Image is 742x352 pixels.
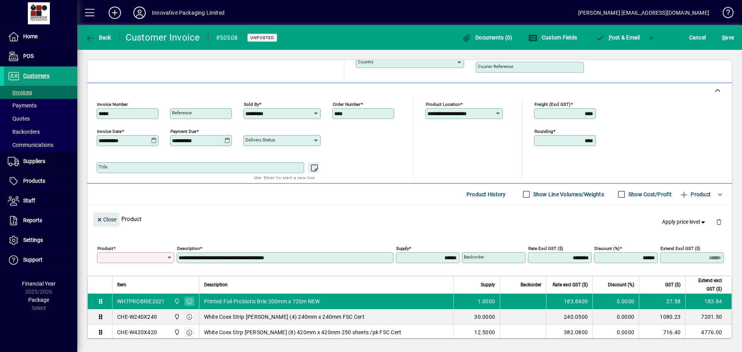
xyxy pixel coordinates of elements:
mat-label: Sold by [244,102,259,107]
mat-label: Product location [426,102,460,107]
mat-label: Country [358,59,373,65]
span: Custom Fields [528,34,577,41]
span: Communications [8,142,53,148]
label: Show Cost/Profit [627,190,672,198]
button: Apply price level [659,215,710,229]
span: Settings [23,237,43,243]
td: 27.58 [639,294,685,309]
a: POS [4,47,77,66]
mat-label: Rate excl GST ($) [528,246,563,251]
a: Settings [4,231,77,250]
span: White Coex Strp [PERSON_NAME] (8) 420mm x 420mm 250 sheets /pk FSC Cert [204,328,402,336]
a: Reports [4,211,77,230]
span: Financial Year [22,281,56,287]
button: Close [93,213,119,226]
button: Product [676,187,715,201]
span: Product [679,188,711,201]
span: Staff [23,197,35,204]
mat-label: Courier Reference [478,64,513,69]
td: 7201.50 [685,309,732,325]
mat-label: Invoice number [97,102,128,107]
mat-label: Rounding [534,129,553,134]
div: #50508 [216,32,238,44]
div: CHE-W420X420 [117,328,157,336]
span: ave [722,31,734,44]
app-page-header-button: Close [91,216,121,223]
button: Post & Email [591,31,644,44]
span: Extend excl GST ($) [690,276,722,293]
a: Support [4,250,77,270]
span: Backorders [8,129,40,135]
button: Documents (0) [460,31,514,44]
span: Suppliers [23,158,45,164]
button: Save [720,31,736,44]
span: Back [85,34,111,41]
mat-label: Backorder [464,254,484,260]
mat-label: Order number [333,102,361,107]
div: Product [87,205,732,233]
button: Back [83,31,113,44]
mat-label: Description [177,246,200,251]
a: Staff [4,191,77,211]
span: Innovative Packaging [172,313,181,321]
a: Quotes [4,112,77,125]
span: Documents (0) [462,34,512,41]
span: Rate excl GST ($) [553,281,588,289]
span: Printed Foil Probiotic Brie 200mm x 720m NEW [204,298,320,305]
span: S [722,34,725,41]
button: Delete [710,213,728,231]
button: Profile [127,6,152,20]
a: Invoices [4,86,77,99]
div: 183.8400 [551,298,588,305]
span: Cancel [689,31,706,44]
div: Customer Invoice [126,31,200,44]
div: [PERSON_NAME] [EMAIL_ADDRESS][DOMAIN_NAME] [578,7,709,19]
a: Home [4,27,77,46]
span: Description [204,281,228,289]
span: P [609,34,612,41]
span: Apply price level [662,218,707,226]
span: Discount (%) [608,281,634,289]
span: Invoices [8,89,32,95]
mat-label: Reference [172,110,192,116]
span: 1.0000 [478,298,495,305]
button: Custom Fields [526,31,579,44]
app-page-header-button: Back [77,31,120,44]
app-page-header-button: Delete [710,218,728,225]
span: Unposted [250,35,274,40]
span: Products [23,178,45,184]
td: 0.0000 [592,309,639,325]
mat-label: Invoice date [97,129,122,134]
td: 1080.23 [639,309,685,325]
td: 183.84 [685,294,732,309]
mat-label: Product [97,246,113,251]
mat-label: Title [99,164,107,170]
label: Show Line Volumes/Weights [532,190,604,198]
span: Product History [466,188,506,201]
span: Quotes [8,116,30,122]
a: Communications [4,138,77,151]
span: Close [96,213,116,226]
span: Supply [481,281,495,289]
span: Home [23,33,37,39]
span: POS [23,53,34,59]
td: 0.0000 [592,294,639,309]
div: 240.0500 [551,313,588,321]
span: Reports [23,217,42,223]
div: Innovative Packaging Limited [152,7,225,19]
button: Add [102,6,127,20]
mat-label: Delivery status [245,137,275,143]
button: Cancel [687,31,708,44]
a: Suppliers [4,152,77,171]
a: Payments [4,99,77,112]
td: 0.0000 [592,325,639,340]
mat-hint: Use 'Enter' to start a new line [254,173,315,182]
div: 382.0800 [551,328,588,336]
span: Item [117,281,126,289]
a: Backorders [4,125,77,138]
button: Product History [463,187,509,201]
div: CHE-W240X240 [117,313,157,321]
mat-label: Discount (%) [594,246,619,251]
span: Innovative Packaging [172,297,181,306]
div: WHTPROBRIE2021 [117,298,165,305]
